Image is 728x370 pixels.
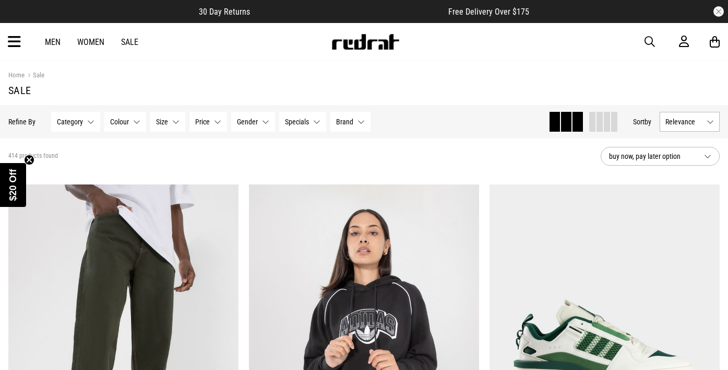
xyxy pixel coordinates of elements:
a: Home [8,71,25,79]
button: Colour [104,112,146,132]
button: Relevance [660,112,720,132]
span: Colour [110,118,129,126]
span: Specials [285,118,309,126]
span: Price [195,118,210,126]
span: by [645,118,651,126]
button: Sortby [633,115,651,128]
span: $20 Off [8,169,18,201]
button: Size [150,112,185,132]
span: 414 products found [8,152,58,160]
h1: Sale [8,84,720,97]
span: Gender [237,118,258,126]
button: buy now, pay later option [601,147,720,166]
span: 30 Day Returns [199,7,250,17]
span: Size [156,118,168,126]
a: Women [77,37,104,47]
span: Brand [336,118,353,126]
button: Gender [231,112,275,132]
button: Specials [279,112,326,132]
span: buy now, pay later option [609,150,696,163]
p: Refine By [8,118,35,126]
span: Category [57,118,83,126]
button: Category [51,112,100,132]
span: Relevance [665,118,702,126]
a: Sale [121,37,138,47]
button: Close teaser [24,155,34,165]
a: Men [45,37,61,47]
iframe: Customer reviews powered by Trustpilot [271,6,427,17]
span: Free Delivery Over $175 [448,7,529,17]
a: Sale [25,71,44,81]
img: Redrat logo [331,34,400,50]
button: Brand [330,112,371,132]
button: Price [189,112,227,132]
